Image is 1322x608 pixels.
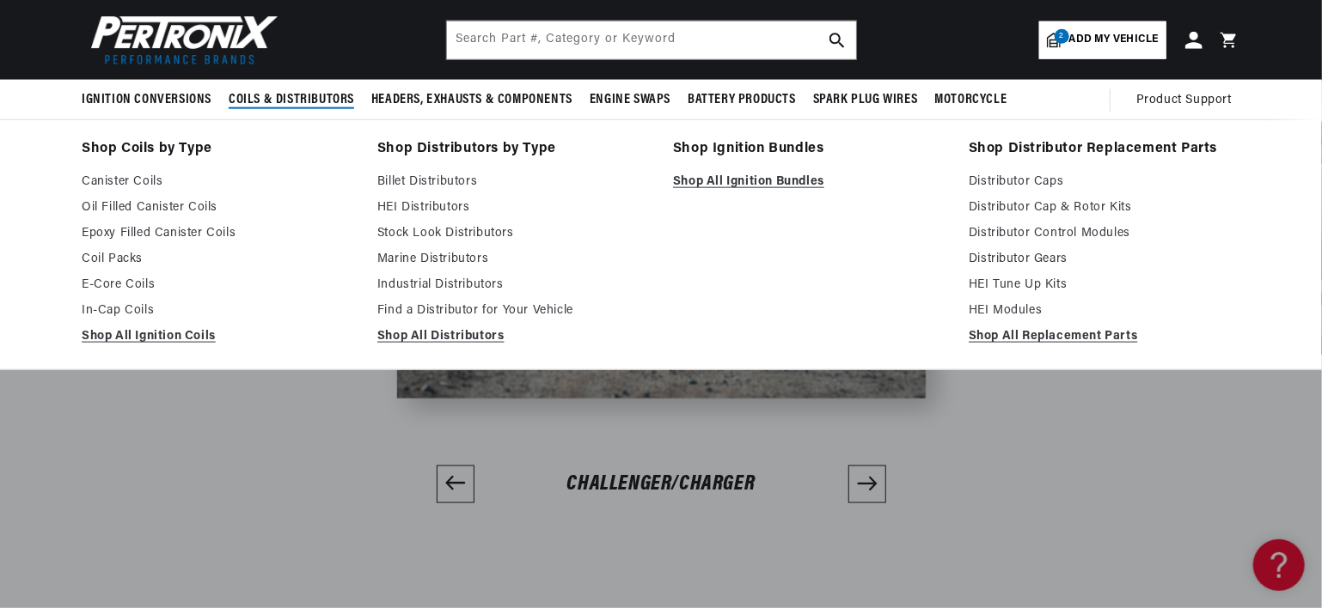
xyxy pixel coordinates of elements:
[848,465,886,503] button: Next slide
[377,198,649,218] a: HEI Distributors
[377,326,649,347] a: Shop All Distributors
[1069,32,1159,48] span: Add my vehicle
[590,91,670,109] span: Engine Swaps
[581,80,679,120] summary: Engine Swaps
[371,91,572,109] span: Headers, Exhausts & Components
[1039,21,1166,59] a: 2Add my vehicle
[688,91,796,109] span: Battery Products
[1136,91,1232,110] span: Product Support
[377,301,649,321] a: Find a Distributor for Your Vehicle
[492,441,831,528] a: Challenger/Charger
[82,275,353,295] a: E-Core Coils
[969,137,1240,161] a: Shop Distributor Replacement Parts
[82,91,211,109] span: Ignition Conversions
[673,137,945,161] a: Shop Ignition Bundles
[82,249,353,270] a: Coil Packs
[1136,80,1240,121] summary: Product Support
[969,301,1240,321] a: HEI Modules
[377,249,649,270] a: Marine Distributors
[82,10,279,70] img: Pertronix
[363,80,581,120] summary: Headers, Exhausts & Components
[926,80,1015,120] summary: Motorcycle
[82,172,353,192] a: Canister Coils
[82,326,353,347] a: Shop All Ignition Coils
[82,137,353,161] a: Shop Coils by Type
[377,137,649,161] a: Shop Distributors by Type
[969,198,1240,218] a: Distributor Cap & Rotor Kits
[934,91,1007,109] span: Motorcycle
[969,172,1240,192] a: Distributor Caps
[229,91,354,109] span: Coils & Distributors
[492,476,831,493] h3: Challenger/Charger
[969,249,1240,270] a: Distributor Gears
[805,80,927,120] summary: Spark Plug Wires
[969,275,1240,295] a: HEI Tune Up Kits
[82,223,353,244] a: Epoxy Filled Canister Coils
[82,301,353,321] a: In-Cap Coils
[447,21,856,59] input: Search Part #, Category or Keyword
[82,198,353,218] a: Oil Filled Canister Coils
[377,223,649,244] a: Stock Look Distributors
[818,21,856,59] button: search button
[969,326,1240,347] a: Shop All Replacement Parts
[969,223,1240,244] a: Distributor Control Modules
[220,80,363,120] summary: Coils & Distributors
[82,80,220,120] summary: Ignition Conversions
[377,275,649,295] a: Industrial Distributors
[437,465,474,503] button: Previous slide
[1055,29,1069,44] span: 2
[673,172,945,192] a: Shop All Ignition Bundles
[813,91,918,109] span: Spark Plug Wires
[679,80,805,120] summary: Battery Products
[377,172,649,192] a: Billet Distributors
